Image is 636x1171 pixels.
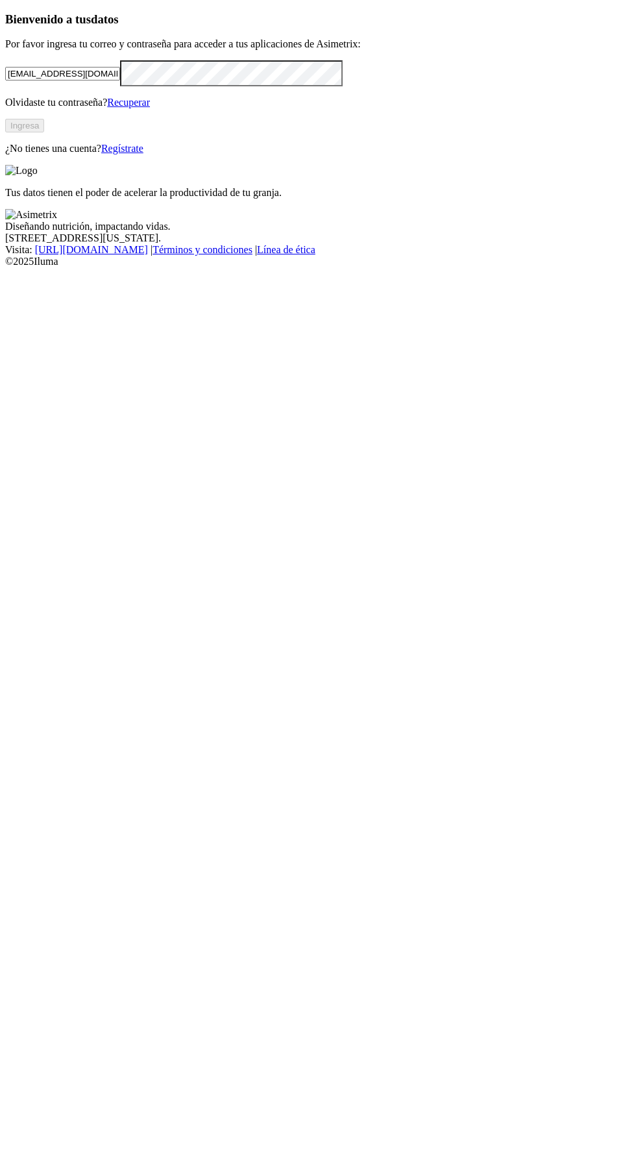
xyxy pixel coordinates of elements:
p: Tus datos tienen el poder de acelerar la productividad de tu granja. [5,187,631,199]
input: Tu correo [5,67,120,80]
button: Ingresa [5,119,44,132]
p: ¿No tienes una cuenta? [5,143,631,154]
div: [STREET_ADDRESS][US_STATE]. [5,232,631,244]
img: Logo [5,165,38,177]
p: Olvidaste tu contraseña? [5,97,631,108]
h3: Bienvenido a tus [5,12,631,27]
a: [URL][DOMAIN_NAME] [35,244,148,255]
div: © 2025 Iluma [5,256,631,267]
a: Línea de ética [257,244,315,255]
div: Visita : | | [5,244,631,256]
a: Términos y condiciones [153,244,252,255]
a: Recuperar [107,97,150,108]
div: Diseñando nutrición, impactando vidas. [5,221,631,232]
img: Asimetrix [5,209,57,221]
p: Por favor ingresa tu correo y contraseña para acceder a tus aplicaciones de Asimetrix: [5,38,631,50]
a: Regístrate [101,143,143,154]
span: datos [91,12,119,26]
